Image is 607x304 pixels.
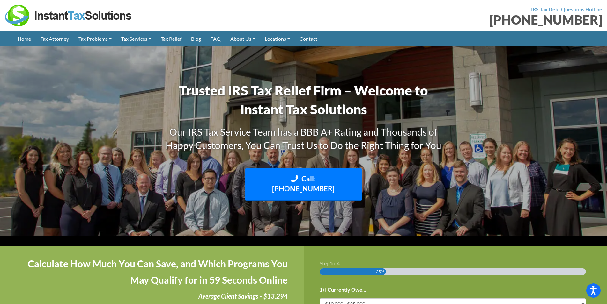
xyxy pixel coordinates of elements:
[198,292,288,300] i: Average Client Savings - $13,294
[260,31,295,46] a: Locations
[295,31,322,46] a: Contact
[226,31,260,46] a: About Us
[74,31,116,46] a: Tax Problems
[157,81,450,119] h1: Trusted IRS Tax Relief Firm – Welcome to Instant Tax Solutions
[5,5,132,26] img: Instant Tax Solutions Logo
[16,256,288,288] h4: Calculate How Much You Can Save, and Which Programs You May Qualify for in 59 Seconds Online
[320,261,591,266] h3: Step of
[329,260,332,266] span: 1
[36,31,74,46] a: Tax Attorney
[320,286,366,293] label: 1) I Currently Owe...
[206,31,226,46] a: FAQ
[5,12,132,18] a: Instant Tax Solutions Logo
[308,13,603,26] div: [PHONE_NUMBER]
[337,260,340,266] span: 4
[376,268,384,275] span: 25%
[156,31,186,46] a: Tax Relief
[13,31,36,46] a: Home
[245,168,362,201] a: Call: [PHONE_NUMBER]
[157,125,450,152] h3: Our IRS Tax Service Team has a BBB A+ Rating and Thousands of Happy Customers, You Can Trust Us t...
[531,6,602,12] strong: IRS Tax Debt Questions Hotline
[186,31,206,46] a: Blog
[116,31,156,46] a: Tax Services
